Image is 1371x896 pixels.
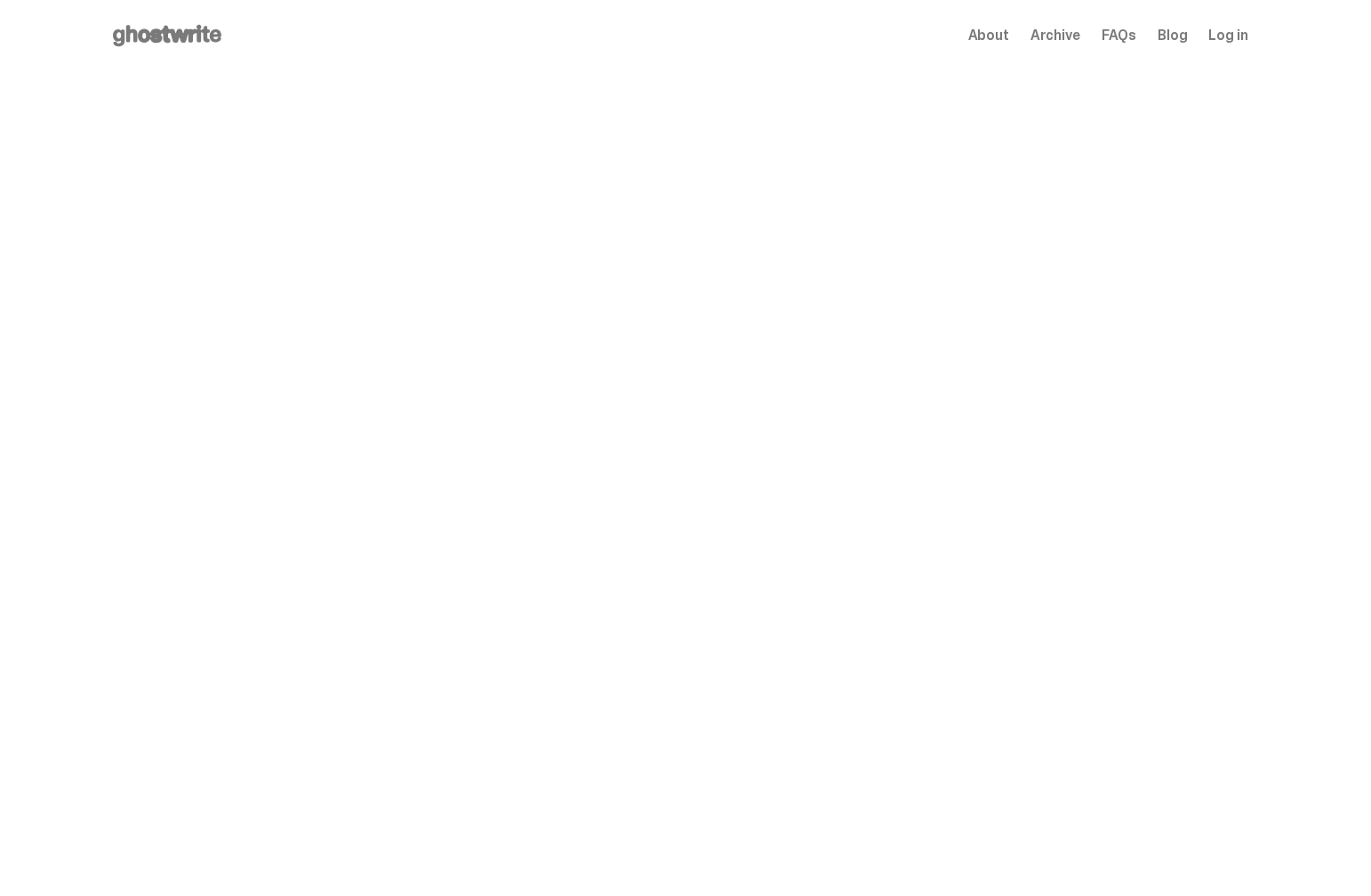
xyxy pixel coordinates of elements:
a: Blog [1158,28,1187,43]
a: About [968,28,1009,43]
a: Archive [1030,28,1080,43]
a: Log in [1208,28,1247,43]
a: FAQs [1102,28,1136,43]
